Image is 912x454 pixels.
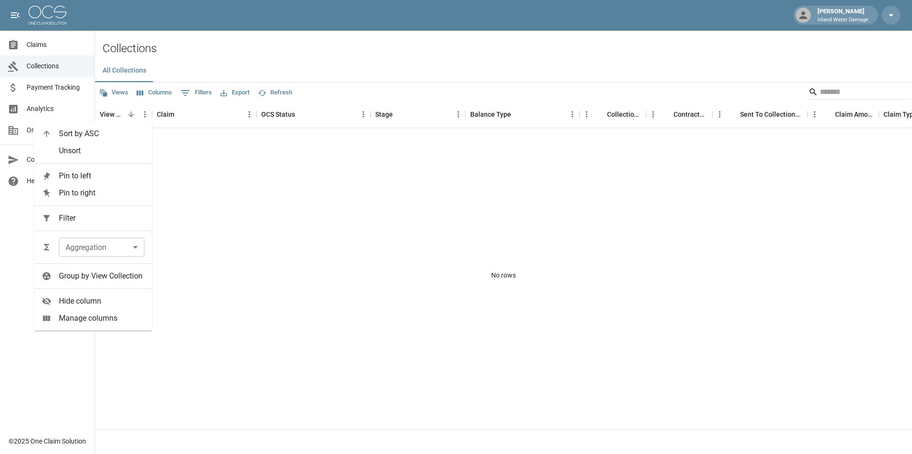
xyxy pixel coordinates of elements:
[27,125,87,135] span: Organization
[157,101,174,128] div: Claim
[59,313,144,324] span: Manage columns
[103,42,912,56] h2: Collections
[59,145,144,157] span: Unsort
[27,176,87,186] span: Help Center
[594,108,607,121] button: Sort
[34,121,152,331] ul: Menu
[807,107,822,121] button: Menu
[375,101,393,128] div: Stage
[95,101,152,128] div: View Collection
[59,170,144,182] span: Pin to left
[607,101,641,128] div: Collections Fee
[465,101,579,128] div: Balance Type
[356,107,370,121] button: Menu
[646,107,660,121] button: Menu
[393,108,406,121] button: Sort
[807,101,879,128] div: Claim Amount
[27,40,87,50] span: Claims
[174,108,188,121] button: Sort
[28,6,66,25] img: ocs-logo-white-transparent.png
[59,187,144,199] span: Pin to right
[712,101,807,128] div: Sent To Collections Date
[6,6,25,25] button: open drawer
[59,128,144,139] span: Sort by ASC
[152,101,256,128] div: Claim
[9,436,86,446] div: © 2025 One Claim Solution
[256,101,370,128] div: OCS Status
[124,108,138,121] button: Sort
[579,101,646,128] div: Collections Fee
[100,101,124,128] div: View Collection
[138,107,152,121] button: Menu
[59,270,144,282] span: Group by View Collection
[646,101,712,128] div: Contractor Amount
[27,83,87,93] span: Payment Tracking
[822,108,835,121] button: Sort
[808,84,910,102] div: Search
[95,128,912,422] div: No rows
[660,108,674,121] button: Sort
[814,7,872,24] div: [PERSON_NAME]
[256,85,294,100] button: Refresh
[295,108,308,121] button: Sort
[59,296,144,307] span: Hide column
[370,101,465,128] div: Stage
[97,85,131,100] button: Views
[470,101,511,128] div: Balance Type
[674,101,708,128] div: Contractor Amount
[59,213,144,224] span: Filter
[27,155,87,165] span: Contact Us
[727,108,740,121] button: Sort
[511,108,524,121] button: Sort
[261,101,295,128] div: OCS Status
[95,59,154,82] button: All Collections
[242,107,256,121] button: Menu
[565,107,579,121] button: Menu
[178,85,214,101] button: Show filters
[579,107,594,121] button: Menu
[712,107,727,121] button: Menu
[134,85,174,100] button: Select columns
[835,101,874,128] div: Claim Amount
[740,101,803,128] div: Sent To Collections Date
[95,59,912,82] div: dynamic tabs
[27,104,87,114] span: Analytics
[27,61,87,71] span: Collections
[817,16,868,24] p: Inland Water Damage
[218,85,252,100] button: Export
[451,107,465,121] button: Menu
